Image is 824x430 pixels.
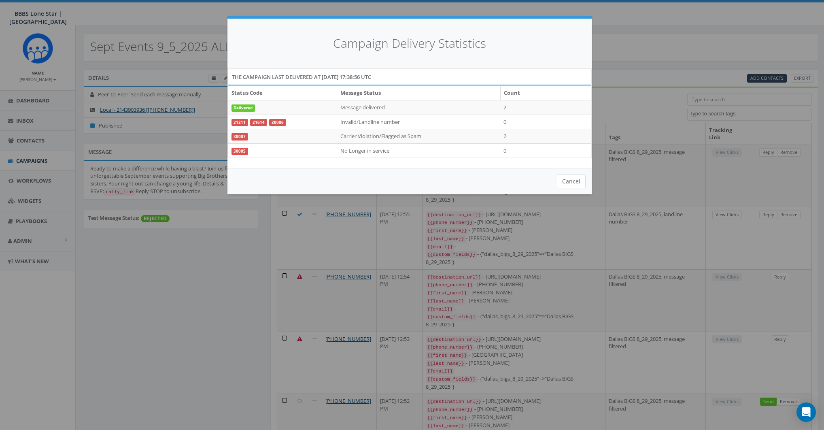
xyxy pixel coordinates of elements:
[250,119,267,126] a: 21614
[337,100,501,115] td: Message delivered
[557,175,586,188] button: Cancel
[337,143,501,158] td: No Longer in service
[337,115,501,129] td: Invalid/Landline number
[504,89,520,96] b: Count
[500,129,591,144] td: 2
[337,129,501,144] td: Carrier Violation/Flagged as Spam
[500,100,591,115] td: 2
[340,89,381,96] b: Message Status
[269,119,286,126] a: 30006
[231,133,248,140] a: 30007
[240,35,580,52] h4: Campaign Delivery Statistics
[500,115,591,129] td: 0
[231,119,248,126] a: 21211
[231,104,255,112] span: Delivered
[500,143,591,158] td: 0
[227,69,592,85] div: The campaign last delivered at [DATE] 17:38:56 UTC
[796,402,816,422] div: Open Intercom Messenger
[231,148,248,155] a: 30005
[231,89,263,96] b: Status Code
